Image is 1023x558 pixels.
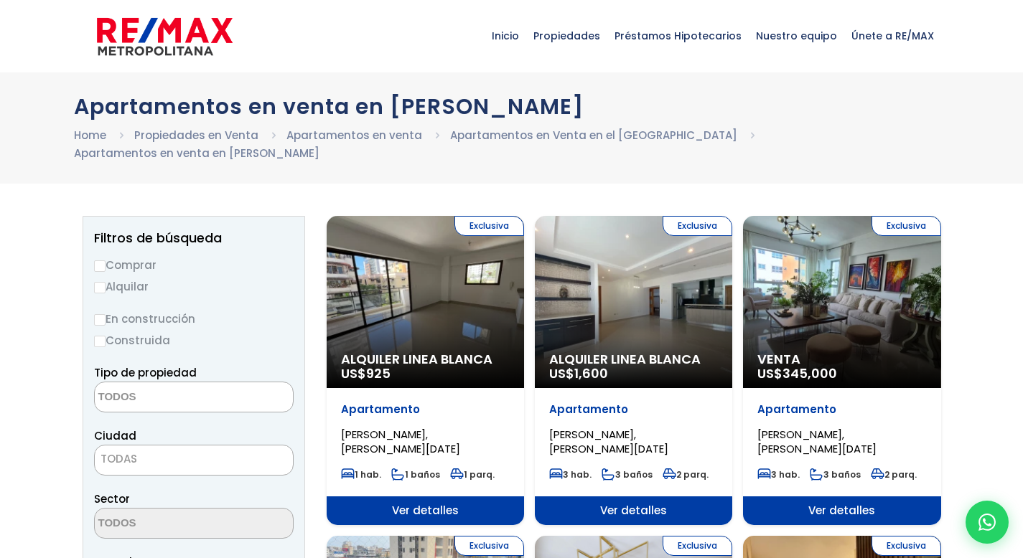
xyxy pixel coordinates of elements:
[94,256,294,274] label: Comprar
[844,14,941,57] span: Únete a RE/MAX
[94,445,294,476] span: TODAS
[327,216,524,525] a: Exclusiva Alquiler Linea Blanca US$925 Apartamento [PERSON_NAME], [PERSON_NAME][DATE] 1 hab. 1 ba...
[341,468,381,481] span: 1 hab.
[549,364,608,382] span: US$
[872,216,941,236] span: Exclusiva
[757,468,800,481] span: 3 hab.
[94,331,294,349] label: Construida
[101,451,137,466] span: TODAS
[95,509,234,539] textarea: Search
[134,128,258,143] a: Propiedades en Venta
[94,310,294,328] label: En construcción
[757,427,877,456] span: [PERSON_NAME], [PERSON_NAME][DATE]
[757,364,837,382] span: US$
[94,428,136,443] span: Ciudad
[94,491,130,506] span: Sector
[574,364,608,382] span: 1,600
[663,536,732,556] span: Exclusiva
[327,496,524,525] span: Ver detalles
[549,468,592,481] span: 3 hab.
[663,468,709,481] span: 2 parq.
[366,364,391,382] span: 925
[341,352,510,367] span: Alquiler Linea Blanca
[535,216,732,525] a: Exclusiva Alquiler Linea Blanca US$1,600 Apartamento [PERSON_NAME], [PERSON_NAME][DATE] 3 hab. 3 ...
[450,468,495,481] span: 1 parq.
[663,216,732,236] span: Exclusiva
[94,231,294,245] h2: Filtros de búsqueda
[94,314,106,326] input: En construcción
[810,468,861,481] span: 3 baños
[549,352,718,367] span: Alquiler Linea Blanca
[341,427,460,456] span: [PERSON_NAME], [PERSON_NAME][DATE]
[74,144,319,162] li: Apartamentos en venta en [PERSON_NAME]
[95,449,293,469] span: TODAS
[341,402,510,417] p: Apartamento
[743,216,940,525] a: Exclusiva Venta US$345,000 Apartamento [PERSON_NAME], [PERSON_NAME][DATE] 3 hab. 3 baños 2 parq. ...
[94,282,106,293] input: Alquilar
[454,536,524,556] span: Exclusiva
[74,128,106,143] a: Home
[783,364,837,382] span: 345,000
[743,496,940,525] span: Ver detalles
[94,278,294,295] label: Alquilar
[549,427,668,456] span: [PERSON_NAME], [PERSON_NAME][DATE]
[871,468,917,481] span: 2 parq.
[95,382,234,413] textarea: Search
[341,364,391,382] span: US$
[391,468,440,481] span: 1 baños
[549,402,718,417] p: Apartamento
[757,352,926,367] span: Venta
[450,128,737,143] a: Apartamentos en Venta en el [GEOGRAPHIC_DATA]
[535,496,732,525] span: Ver detalles
[74,94,950,119] h1: Apartamentos en venta en [PERSON_NAME]
[757,402,926,417] p: Apartamento
[94,365,197,380] span: Tipo de propiedad
[749,14,844,57] span: Nuestro equipo
[454,216,524,236] span: Exclusiva
[94,336,106,347] input: Construida
[97,15,233,58] img: remax-metropolitana-logo
[607,14,749,57] span: Préstamos Hipotecarios
[602,468,653,481] span: 3 baños
[526,14,607,57] span: Propiedades
[94,260,106,272] input: Comprar
[485,14,526,57] span: Inicio
[286,128,422,143] a: Apartamentos en venta
[872,536,941,556] span: Exclusiva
